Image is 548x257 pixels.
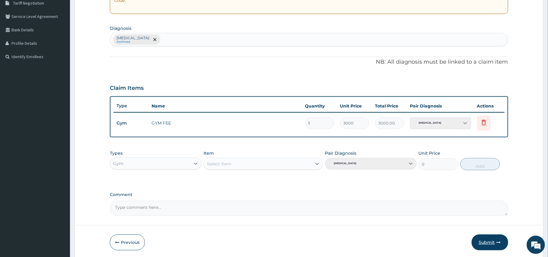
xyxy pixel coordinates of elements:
label: Unit Price [418,150,440,156]
textarea: Type your message and hit 'Enter' [3,166,116,188]
div: Select Item [207,161,231,167]
label: Types [110,151,123,156]
td: Gym [113,118,148,129]
p: NB: All diagnosis must be linked to a claim item [110,58,508,66]
label: Comment [110,192,508,197]
span: Tariff Negotiation [13,0,44,6]
label: Pair Diagnosis [325,150,356,156]
th: Name [148,100,302,112]
div: Chat with us now [32,34,102,42]
button: Submit [472,234,508,250]
th: Unit Price [337,100,372,112]
th: Pair Diagnosis [407,100,474,112]
td: GYM FEE [148,117,302,129]
img: d_794563401_company_1708531726252_794563401 [11,30,25,46]
h3: Claim Items [110,85,144,92]
button: Add [460,158,500,170]
label: Diagnosis [110,25,131,31]
div: Minimize live chat window [100,3,114,18]
th: Quantity [302,100,337,112]
button: Previous [110,234,145,250]
span: We're online! [35,77,84,138]
th: Total Price [372,100,407,112]
th: Actions [474,100,504,112]
div: Gym [113,160,124,167]
label: Item [204,150,214,156]
th: Type [113,100,148,111]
